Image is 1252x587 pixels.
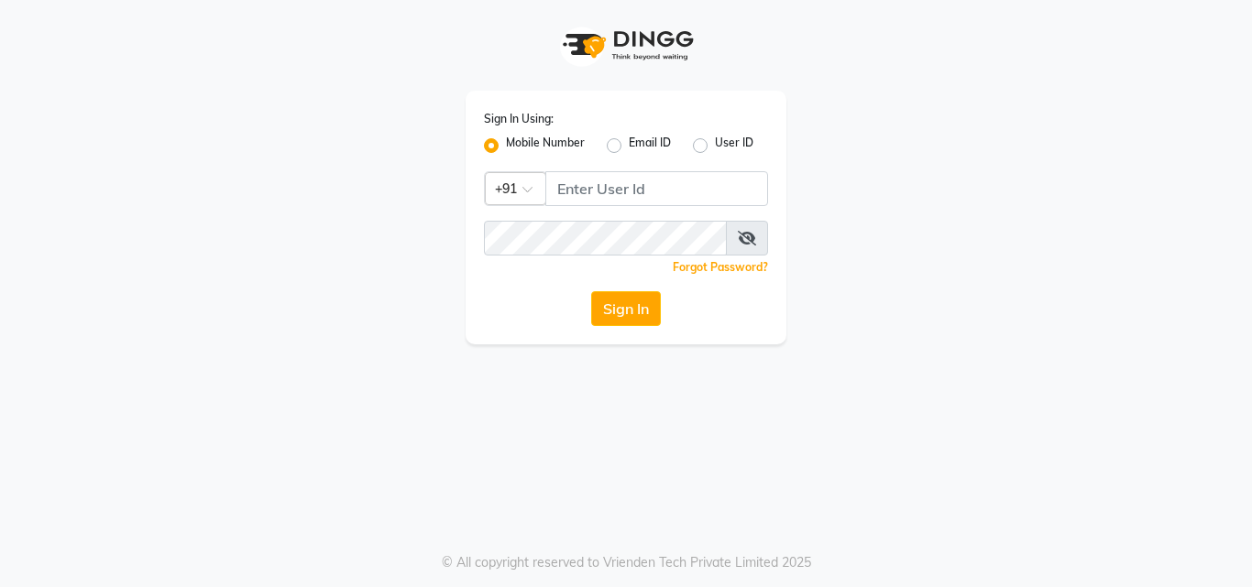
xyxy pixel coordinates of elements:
img: logo1.svg [553,18,699,72]
input: Username [484,221,727,255]
label: Email ID [629,135,671,157]
label: Mobile Number [506,135,585,157]
label: User ID [715,135,753,157]
label: Sign In Using: [484,111,554,127]
input: Username [545,171,768,206]
button: Sign In [591,291,661,326]
a: Forgot Password? [673,260,768,274]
